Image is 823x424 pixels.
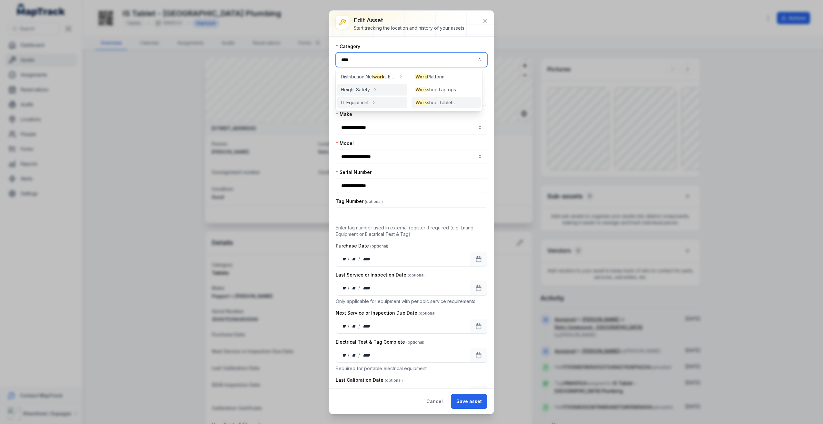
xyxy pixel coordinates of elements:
span: Work [415,100,427,105]
button: Calendar [470,386,487,401]
div: Start tracking the location and history of your assets. [354,25,465,31]
span: Height Safety [341,86,370,93]
span: Distribution Net s Equipment [341,74,396,80]
label: Last Calibration Date [336,377,403,383]
label: Serial Number [336,169,372,176]
button: Calendar [470,252,487,267]
button: Cancel [421,394,448,409]
div: month, [350,323,359,329]
div: month, [350,352,359,358]
div: year, [361,285,372,291]
div: day, [341,323,348,329]
label: Make [336,111,352,117]
label: Electrical Test & Tag Complete [336,339,424,345]
p: Required for portable electrical equipment [336,365,487,372]
div: month, [350,285,359,291]
div: / [358,256,361,262]
label: Last Service or Inspection Date [336,272,426,278]
label: Category [336,43,360,50]
div: year, [361,352,372,358]
div: year, [361,256,372,262]
span: IT Equipment [341,99,369,106]
p: Enter tag number used in external register if required (e.g. Lifting Equipment or Electrical Test... [336,225,487,237]
input: asset-edit:cf[5827e389-34f9-4b46-9346-a02c2bfa3a05]-label [336,149,487,164]
span: shop Tablets [415,99,455,106]
label: Purchase Date [336,243,388,249]
div: day, [341,285,348,291]
span: shop Laptops [415,86,456,93]
p: Only applicable for equipment with periodic service requirements [336,298,487,305]
label: Model [336,140,354,146]
div: / [348,352,350,358]
div: / [358,323,361,329]
div: / [348,323,350,329]
div: day, [341,352,348,358]
div: year, [361,323,372,329]
span: work [373,74,384,79]
label: Tag Number [336,198,383,205]
div: / [358,352,361,358]
div: / [358,285,361,291]
span: Work [415,87,427,92]
div: / [348,256,350,262]
label: Next Service or Inspection Due Date [336,310,437,316]
button: Save asset [451,394,487,409]
div: day, [341,256,348,262]
div: month, [350,256,359,262]
button: Calendar [470,348,487,363]
input: asset-edit:cf[8d30bdcc-ee20-45c2-b158-112416eb6043]-label [336,120,487,135]
span: Work [415,74,427,79]
button: Calendar [470,319,487,334]
span: Platform [415,74,444,80]
h3: Edit asset [354,16,465,25]
div: / [348,285,350,291]
button: Calendar [470,281,487,296]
